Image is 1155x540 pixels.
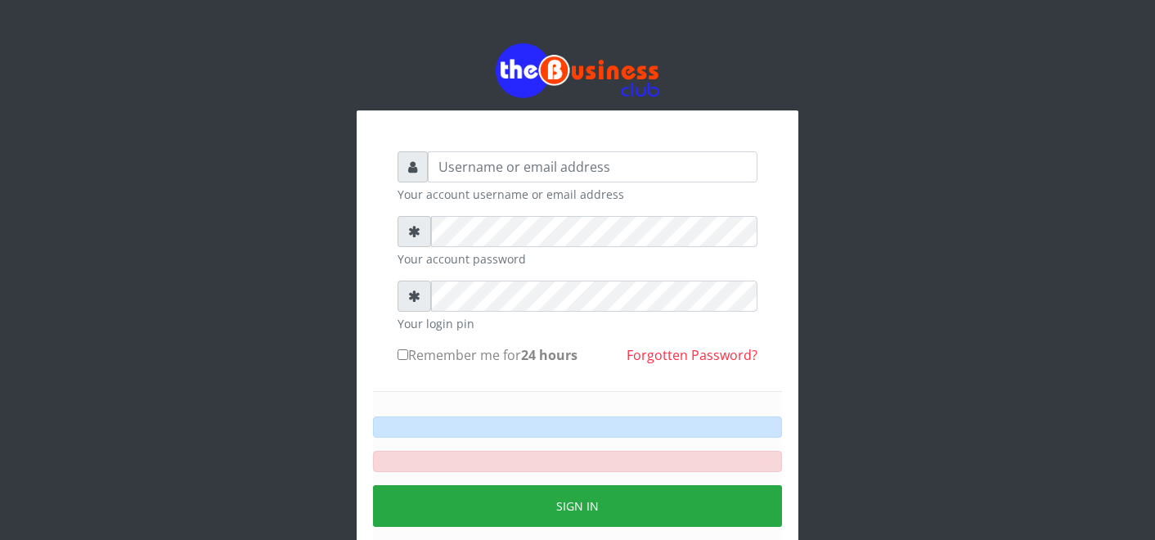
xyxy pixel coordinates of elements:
button: Sign in [373,485,782,527]
a: Forgotten Password? [627,346,757,364]
small: Your login pin [398,315,757,332]
input: Remember me for24 hours [398,349,408,360]
small: Your account username or email address [398,186,757,203]
input: Username or email address [428,151,757,182]
label: Remember me for [398,345,577,365]
small: Your account password [398,250,757,268]
b: 24 hours [521,346,577,364]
